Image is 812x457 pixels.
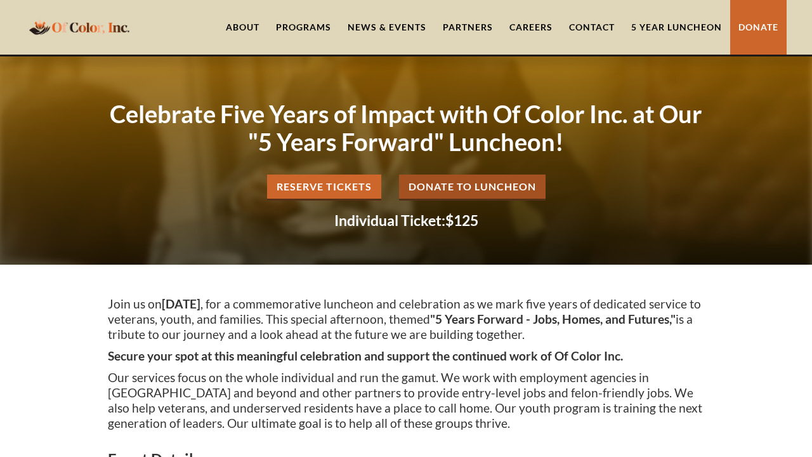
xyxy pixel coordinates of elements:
div: Programs [276,21,331,34]
a: Donate to Luncheon [399,175,546,201]
h2: $125 [108,213,704,228]
p: Our services focus on the whole individual and run the gamut. We work with employment agencies in... [108,370,704,431]
strong: Secure your spot at this meaningful celebration and support the continued work of Of Color Inc. [108,348,623,363]
p: Join us on , for a commemorative luncheon and celebration as we mark five years of dedicated serv... [108,296,704,342]
strong: Individual Ticket: [334,211,445,229]
strong: "5 Years Forward - Jobs, Homes, and Futures," [430,312,676,326]
a: Reserve Tickets [267,175,381,201]
strong: Celebrate Five Years of Impact with Of Color Inc. at Our "5 Years Forward" Luncheon! [110,99,702,156]
strong: [DATE] [162,296,200,311]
